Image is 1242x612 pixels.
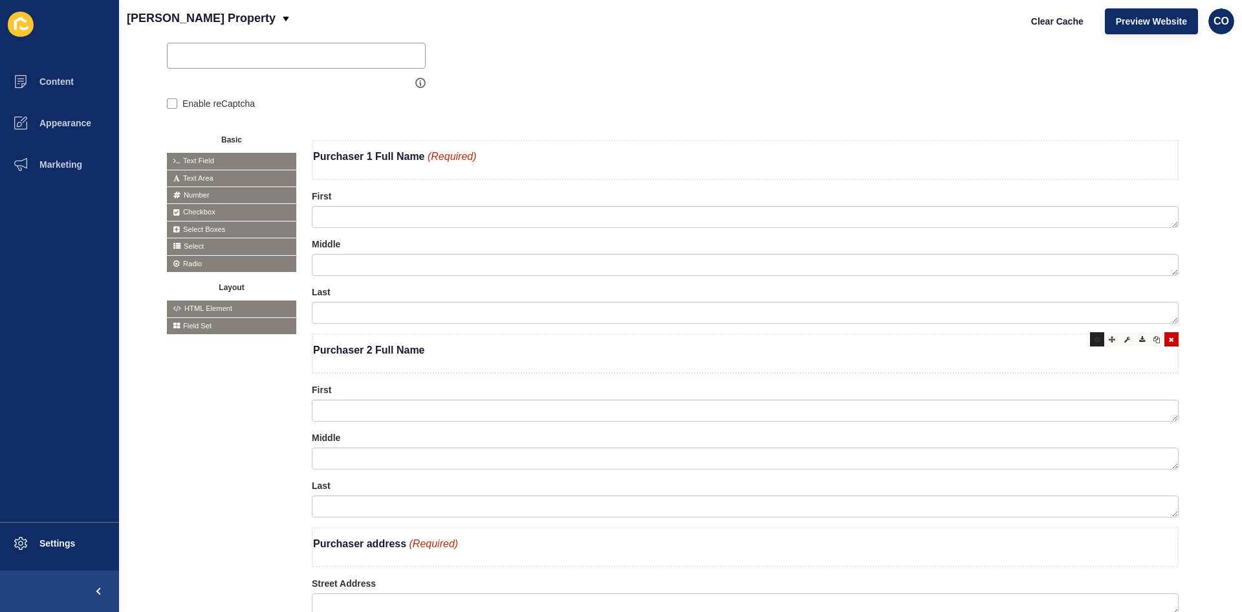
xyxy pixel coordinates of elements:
b: Purchaser address [313,538,406,549]
label: Middle [312,431,340,444]
b: Purchaser 2 Full Name [313,345,425,356]
label: Enable reCaptcha [182,97,255,110]
span: Checkbox [167,204,296,220]
label: Last [312,286,331,299]
span: Preview Website [1116,15,1187,28]
span: (Required) [409,538,459,549]
label: First [312,383,331,396]
label: Street Address [312,577,376,590]
label: Last [312,479,331,492]
span: Radio [167,256,296,272]
span: Text Field [167,153,296,169]
span: HTML Element [167,300,296,317]
span: (Required) [428,151,477,162]
span: CO [1214,15,1229,28]
label: Middle [312,238,340,251]
button: Layout [167,278,296,294]
span: Select Boxes [167,221,296,238]
button: Basic [167,131,296,146]
label: First [312,190,331,203]
button: Clear Cache [1020,8,1095,34]
span: Select [167,238,296,255]
span: Clear Cache [1031,15,1084,28]
span: Text Area [167,170,296,187]
button: Preview Website [1105,8,1198,34]
b: Purchaser 1 Full Name [313,151,425,162]
span: Number [167,187,296,203]
span: Field Set [167,318,296,334]
p: [PERSON_NAME] Property [127,2,276,34]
